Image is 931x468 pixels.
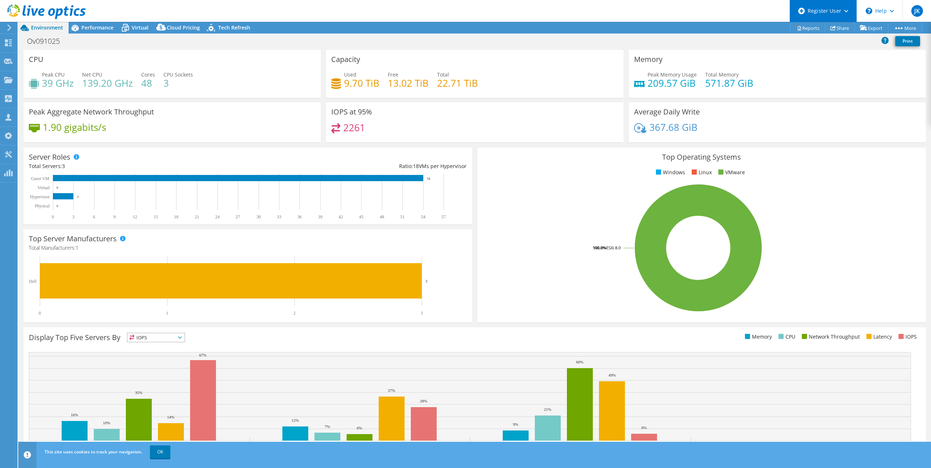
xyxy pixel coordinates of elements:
[141,71,155,78] span: Cores
[132,24,148,31] span: Virtual
[135,390,142,395] text: 35%
[39,311,41,316] text: 0
[166,311,168,316] text: 1
[57,186,58,190] text: 0
[150,445,170,459] a: OK
[388,79,429,87] h4: 13.02 TiB
[218,24,250,31] span: Tech Refresh
[359,214,363,219] text: 45
[29,162,248,170] div: Total Servers:
[154,214,158,219] text: 15
[441,214,446,219] text: 57
[800,333,860,341] li: Network Throughput
[291,418,299,422] text: 12%
[609,373,616,377] text: 49%
[357,426,362,430] text: 6%
[325,424,330,429] text: 7%
[339,214,343,219] text: 42
[29,279,36,284] text: Dell
[71,413,78,417] text: 16%
[82,79,133,87] h4: 139.20 GHz
[388,388,395,393] text: 37%
[141,79,155,87] h4: 48
[31,24,63,31] span: Environment
[895,36,920,46] a: Print
[593,245,606,250] tspan: 100.0%
[716,168,745,176] li: VMware
[854,22,888,34] a: Export
[777,333,795,341] li: CPU
[29,244,467,252] h4: Total Manufacturers:
[29,235,117,243] h3: Top Server Manufacturers
[648,71,697,78] span: Peak Memory Usage
[331,55,360,63] h3: Capacity
[421,311,423,316] text: 3
[825,22,855,34] a: Share
[690,168,712,176] li: Linux
[199,353,206,357] text: 67%
[31,176,49,181] text: Guest VM
[420,399,427,403] text: 28%
[331,108,372,116] h3: IOPS at 95%
[743,333,772,341] li: Memory
[634,55,662,63] h3: Memory
[576,360,583,364] text: 60%
[93,214,95,219] text: 6
[42,79,74,87] h4: 39 GHz
[29,55,43,63] h3: CPU
[45,449,142,455] span: This site uses cookies to track your navigation.
[248,162,467,170] div: Ratio: VMs per Hypervisor
[42,71,65,78] span: Peak CPU
[277,214,281,219] text: 33
[127,333,185,342] span: IOPS
[513,422,518,426] text: 9%
[215,214,220,219] text: 24
[318,214,322,219] text: 39
[24,37,71,45] h1: Ov091025
[654,168,685,176] li: Windows
[437,79,478,87] h4: 22.71 TiB
[790,22,825,34] a: Reports
[30,194,50,199] text: Hypervisor
[163,79,193,87] h4: 3
[103,421,110,425] text: 10%
[195,214,199,219] text: 21
[236,214,240,219] text: 27
[163,71,193,78] span: CPU Sockets
[343,124,365,132] h4: 2261
[641,425,647,430] text: 6%
[293,311,295,316] text: 2
[77,195,79,199] text: 3
[29,153,70,161] h3: Server Roles
[72,214,74,219] text: 3
[425,279,428,283] text: 3
[606,245,621,250] tspan: ESXi 8.0
[427,177,430,180] text: 54
[634,108,700,116] h3: Average Daily Write
[649,123,698,131] h4: 367.68 GiB
[544,407,551,412] text: 21%
[167,24,200,31] span: Cloud Pricing
[483,153,920,161] h3: Top Operating Systems
[29,108,154,116] h3: Peak Aggregate Network Throughput
[388,71,398,78] span: Free
[62,163,65,169] span: 3
[38,185,50,190] text: Virtual
[57,204,58,208] text: 0
[344,71,356,78] span: Used
[437,71,449,78] span: Total
[76,244,78,251] span: 1
[421,214,425,219] text: 54
[167,415,174,419] text: 14%
[35,203,50,208] text: Physical
[52,214,54,219] text: 0
[256,214,261,219] text: 30
[82,71,102,78] span: Net CPU
[400,214,405,219] text: 51
[81,24,113,31] span: Performance
[344,79,379,87] h4: 9.70 TiB
[705,71,739,78] span: Total Memory
[865,333,892,341] li: Latency
[43,123,106,131] h4: 1.90 gigabits/s
[113,214,116,219] text: 9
